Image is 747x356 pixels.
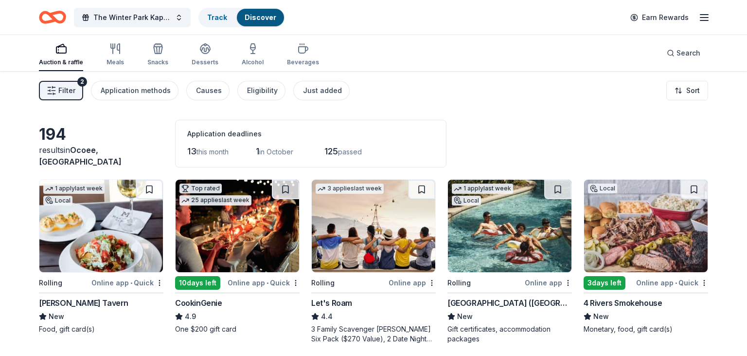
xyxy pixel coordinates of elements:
[338,148,362,156] span: passed
[448,180,571,272] img: Image for Four Seasons Resort (Orlando)
[147,39,168,71] button: Snacks
[91,81,178,100] button: Application methods
[666,81,708,100] button: Sort
[186,81,230,100] button: Causes
[179,184,222,193] div: Top rated
[192,58,218,66] div: Desserts
[312,180,435,272] img: Image for Let's Roam
[247,85,278,96] div: Eligibility
[39,145,122,167] span: in
[176,180,299,272] img: Image for CookinGenie
[39,180,163,272] img: Image for Marlow's Tavern
[311,297,352,309] div: Let's Roam
[74,8,191,27] button: The Winter Park Kappa League Induction Ceremony
[584,180,708,272] img: Image for 4 Rivers Smokehouse
[624,9,694,26] a: Earn Rewards
[207,13,227,21] a: Track
[245,13,276,21] a: Discover
[49,311,64,322] span: New
[316,184,384,194] div: 3 applies last week
[198,8,285,27] button: TrackDiscover
[39,58,83,66] div: Auction & raffle
[447,179,572,344] a: Image for Four Seasons Resort (Orlando)1 applylast weekLocalRollingOnline app[GEOGRAPHIC_DATA] ([...
[593,311,609,322] span: New
[389,277,436,289] div: Online app
[39,277,62,289] div: Rolling
[147,58,168,66] div: Snacks
[175,297,222,309] div: CookinGenie
[303,85,342,96] div: Just added
[676,47,700,59] span: Search
[311,324,436,344] div: 3 Family Scavenger [PERSON_NAME] Six Pack ($270 Value), 2 Date Night Scavenger [PERSON_NAME] Two ...
[256,146,259,156] span: 1
[39,179,163,334] a: Image for Marlow's Tavern1 applylast weekLocalRollingOnline app•Quick[PERSON_NAME] TavernNewFood,...
[686,85,700,96] span: Sort
[237,81,285,100] button: Eligibility
[447,277,471,289] div: Rolling
[187,128,434,140] div: Application deadlines
[457,311,473,322] span: New
[452,184,513,194] div: 1 apply last week
[659,43,708,63] button: Search
[321,311,333,322] span: 4.4
[39,145,122,167] span: Ocoee, [GEOGRAPHIC_DATA]
[447,324,572,344] div: Gift certificates, accommodation packages
[675,279,677,287] span: •
[196,85,222,96] div: Causes
[584,179,708,334] a: Image for 4 Rivers SmokehouseLocal3days leftOnline app•Quick4 Rivers SmokehouseNewMonetary, food,...
[259,148,293,156] span: in October
[636,277,708,289] div: Online app Quick
[107,58,124,66] div: Meals
[242,58,264,66] div: Alcohol
[324,146,338,156] span: 125
[447,297,572,309] div: [GEOGRAPHIC_DATA] ([GEOGRAPHIC_DATA])
[187,146,196,156] span: 13
[93,12,171,23] span: The Winter Park Kappa League Induction Ceremony
[525,277,572,289] div: Online app
[39,125,163,144] div: 194
[584,276,625,290] div: 3 days left
[39,39,83,71] button: Auction & raffle
[287,39,319,71] button: Beverages
[175,276,220,290] div: 10 days left
[311,277,335,289] div: Rolling
[77,77,87,87] div: 2
[267,279,268,287] span: •
[58,85,75,96] span: Filter
[101,85,171,96] div: Application methods
[39,144,163,168] div: results
[584,324,708,334] div: Monetary, food, gift card(s)
[228,277,300,289] div: Online app Quick
[107,39,124,71] button: Meals
[293,81,350,100] button: Just added
[588,184,617,193] div: Local
[39,297,128,309] div: [PERSON_NAME] Tavern
[196,148,229,156] span: this month
[452,196,481,206] div: Local
[39,324,163,334] div: Food, gift card(s)
[584,297,662,309] div: 4 Rivers Smokehouse
[175,324,300,334] div: One $200 gift card
[311,179,436,344] a: Image for Let's Roam3 applieslast weekRollingOnline appLet's Roam4.43 Family Scavenger [PERSON_NA...
[39,6,66,29] a: Home
[175,179,300,334] a: Image for CookinGenieTop rated25 applieslast week10days leftOnline app•QuickCookinGenie4.9One $20...
[39,81,83,100] button: Filter2
[192,39,218,71] button: Desserts
[43,196,72,206] div: Local
[91,277,163,289] div: Online app Quick
[130,279,132,287] span: •
[242,39,264,71] button: Alcohol
[43,184,105,194] div: 1 apply last week
[185,311,196,322] span: 4.9
[179,195,251,206] div: 25 applies last week
[287,58,319,66] div: Beverages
